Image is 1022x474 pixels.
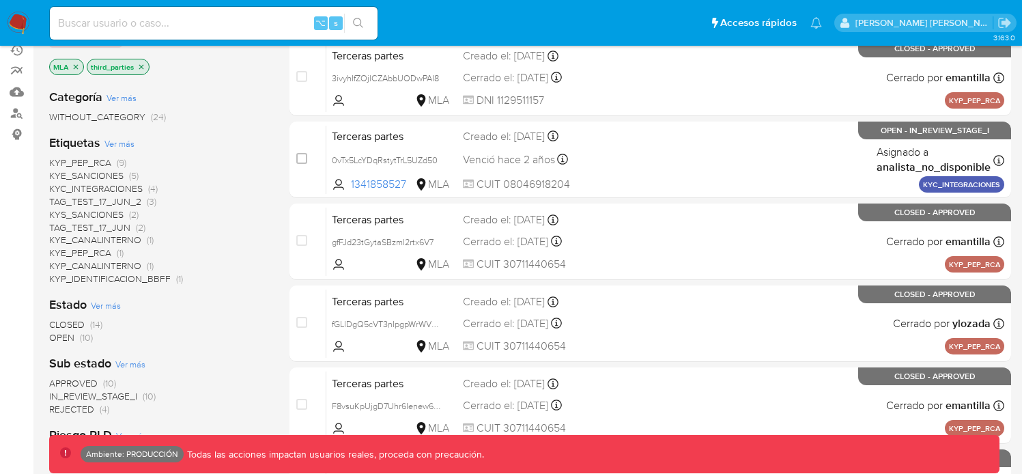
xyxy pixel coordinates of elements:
[334,16,338,29] span: s
[315,16,326,29] span: ⌥
[184,448,484,461] p: Todas las acciones impactan usuarios reales, proceda con precaución.
[855,16,993,29] p: omar.guzman@mercadolibre.com.co
[720,16,797,30] span: Accesos rápidos
[86,451,178,457] p: Ambiente: PRODUCCIÓN
[997,16,1012,30] a: Salir
[50,14,378,32] input: Buscar usuario o caso...
[810,17,822,29] a: Notificaciones
[344,14,372,33] button: search-icon
[993,32,1015,43] span: 3.163.0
